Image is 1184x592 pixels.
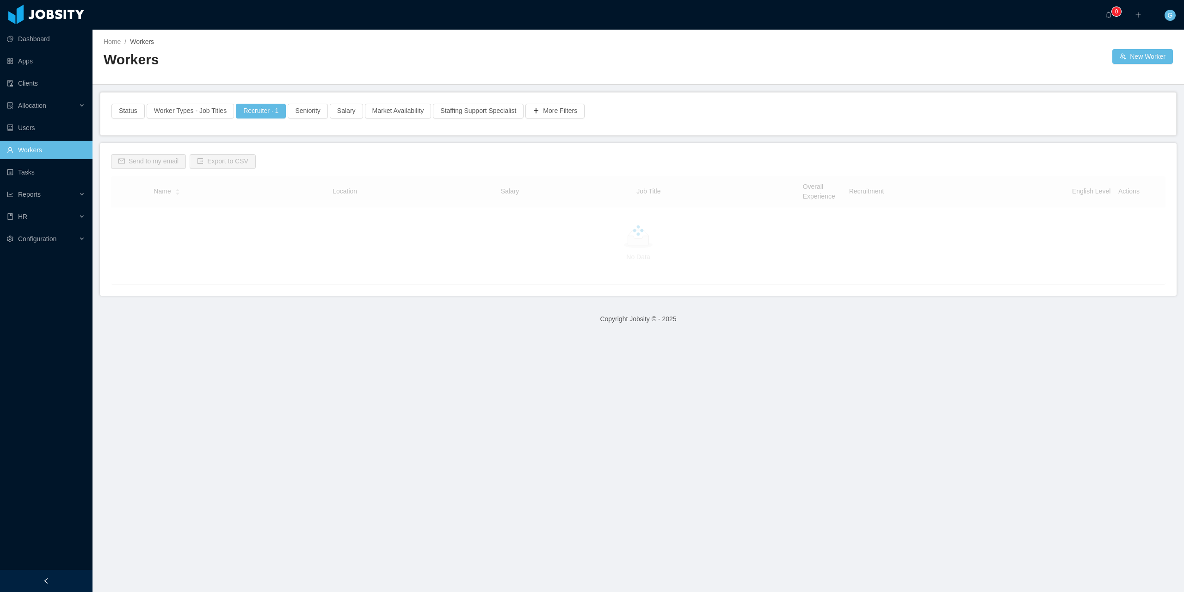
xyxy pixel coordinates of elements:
a: Home [104,38,121,45]
button: Seniority [288,104,327,118]
span: Configuration [18,235,56,243]
button: icon: usergroup-addNew Worker [1112,49,1173,64]
span: HR [18,213,27,220]
span: Workers [130,38,154,45]
h2: Workers [104,50,638,69]
a: icon: appstoreApps [7,52,85,70]
a: icon: auditClients [7,74,85,93]
span: G [1168,10,1173,21]
button: Salary [330,104,363,118]
button: Staffing Support Specialist [433,104,524,118]
i: icon: bell [1105,12,1112,18]
button: Market Availability [365,104,432,118]
i: icon: line-chart [7,191,13,198]
a: icon: robotUsers [7,118,85,137]
i: icon: solution [7,102,13,109]
span: Allocation [18,102,46,109]
i: icon: book [7,213,13,220]
button: icon: plusMore Filters [525,104,585,118]
span: / [124,38,126,45]
span: Reports [18,191,41,198]
button: Status [111,104,145,118]
footer: Copyright Jobsity © - 2025 [92,303,1184,335]
button: Recruiter · 1 [236,104,286,118]
i: icon: plus [1135,12,1141,18]
a: icon: profileTasks [7,163,85,181]
a: icon: pie-chartDashboard [7,30,85,48]
sup: 0 [1112,7,1121,16]
i: icon: setting [7,236,13,242]
a: icon: userWorkers [7,141,85,159]
button: Worker Types - Job Titles [147,104,234,118]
